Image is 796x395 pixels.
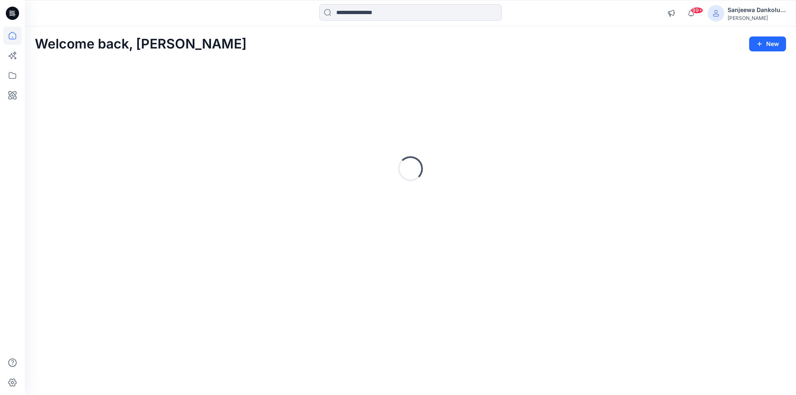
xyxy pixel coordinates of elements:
button: New [749,36,786,51]
span: 99+ [691,7,703,14]
div: [PERSON_NAME] [728,15,786,21]
div: Sanjeewa Dankoluwage [728,5,786,15]
svg: avatar [713,10,719,17]
h2: Welcome back, [PERSON_NAME] [35,36,247,52]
